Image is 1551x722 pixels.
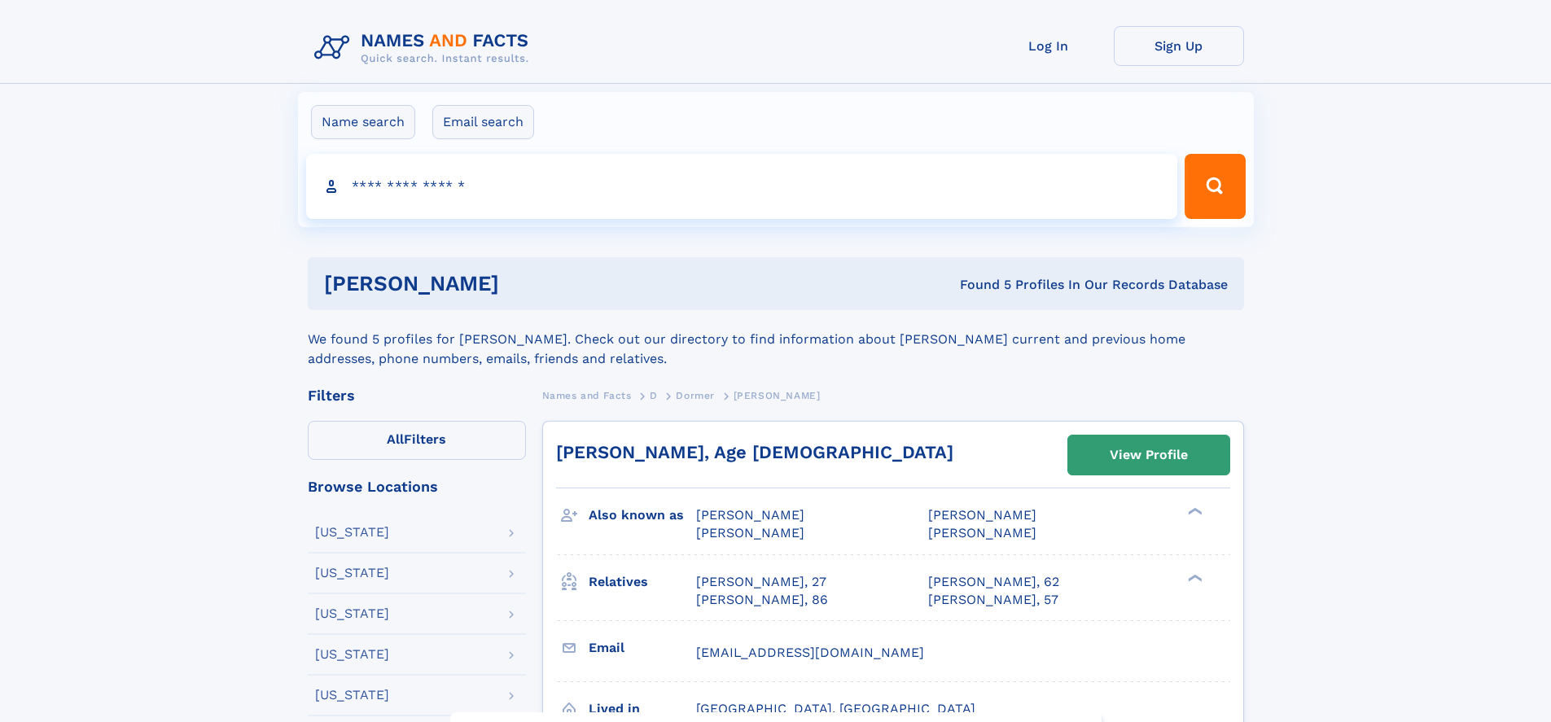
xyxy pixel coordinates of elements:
[696,573,826,591] a: [PERSON_NAME], 27
[306,154,1178,219] input: search input
[308,26,542,70] img: Logo Names and Facts
[308,421,526,460] label: Filters
[589,568,696,596] h3: Relatives
[696,525,804,540] span: [PERSON_NAME]
[1184,506,1203,517] div: ❯
[315,607,389,620] div: [US_STATE]
[308,310,1244,369] div: We found 5 profiles for [PERSON_NAME]. Check out our directory to find information about [PERSON_...
[696,645,924,660] span: [EMAIL_ADDRESS][DOMAIN_NAME]
[696,507,804,523] span: [PERSON_NAME]
[387,431,404,447] span: All
[542,385,632,405] a: Names and Facts
[734,390,821,401] span: [PERSON_NAME]
[676,390,715,401] span: Dormer
[315,526,389,539] div: [US_STATE]
[324,273,729,294] h1: [PERSON_NAME]
[315,689,389,702] div: [US_STATE]
[311,105,415,139] label: Name search
[315,567,389,580] div: [US_STATE]
[729,276,1228,294] div: Found 5 Profiles In Our Records Database
[928,525,1036,540] span: [PERSON_NAME]
[308,479,526,494] div: Browse Locations
[1110,436,1188,474] div: View Profile
[556,442,953,462] a: [PERSON_NAME], Age [DEMOGRAPHIC_DATA]
[315,648,389,661] div: [US_STATE]
[1068,435,1229,475] a: View Profile
[308,388,526,403] div: Filters
[650,385,658,405] a: D
[696,701,975,716] span: [GEOGRAPHIC_DATA], [GEOGRAPHIC_DATA]
[589,501,696,529] h3: Also known as
[984,26,1114,66] a: Log In
[650,390,658,401] span: D
[589,634,696,662] h3: Email
[928,507,1036,523] span: [PERSON_NAME]
[1184,572,1203,583] div: ❯
[696,591,828,609] a: [PERSON_NAME], 86
[1114,26,1244,66] a: Sign Up
[928,591,1058,609] a: [PERSON_NAME], 57
[928,573,1059,591] a: [PERSON_NAME], 62
[1185,154,1245,219] button: Search Button
[432,105,534,139] label: Email search
[676,385,715,405] a: Dormer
